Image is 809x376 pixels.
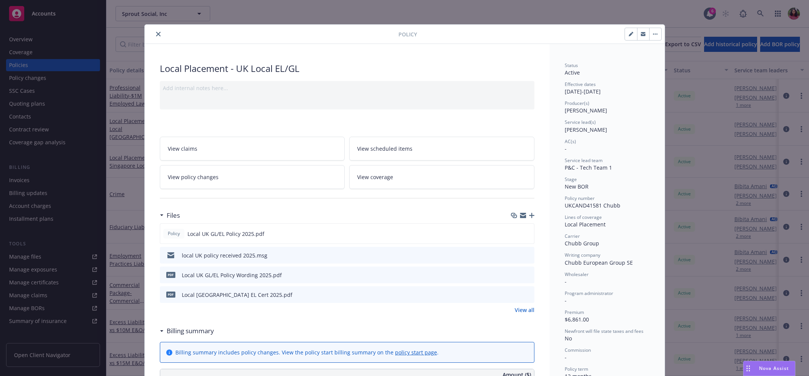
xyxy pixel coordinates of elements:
span: Chubb Group [565,240,599,247]
span: P&C - Tech Team 1 [565,164,612,171]
span: pdf [166,272,175,278]
span: Local UK GL/EL Policy 2025.pdf [187,230,264,238]
span: - [565,297,567,304]
div: Drag to move [743,361,753,376]
span: - [565,145,567,152]
span: Policy number [565,195,595,201]
div: Add internal notes here... [163,84,531,92]
a: View scheduled items [349,137,534,161]
button: preview file [525,251,531,259]
a: View policy changes [160,165,345,189]
span: Local Placement [565,221,606,228]
button: preview file [525,271,531,279]
span: Program administrator [565,290,613,296]
div: Local Placement - UK Local EL/GL [160,62,534,75]
span: - [565,278,567,285]
span: Effective dates [565,81,596,87]
span: Commission [565,347,591,353]
span: New BOR [565,183,589,190]
h3: Billing summary [167,326,214,336]
span: View coverage [357,173,393,181]
span: Carrier [565,233,580,239]
span: Premium [565,309,584,315]
span: - [565,354,567,361]
span: $6,861.00 [565,316,589,323]
a: policy start page [395,349,437,356]
span: Chubb European Group SE [565,259,633,266]
a: View coverage [349,165,534,189]
button: download file [512,230,518,238]
span: [PERSON_NAME] [565,126,607,133]
span: Policy term [565,366,588,372]
div: local UK policy received 2025.msg [182,251,267,259]
span: Service lead team [565,157,603,164]
span: Producer(s) [565,100,589,106]
button: download file [512,271,519,279]
span: Stage [565,176,577,183]
div: Billing summary [160,326,214,336]
a: View claims [160,137,345,161]
span: Writing company [565,252,600,258]
span: UKCAND41581 Chubb [565,202,620,209]
span: pdf [166,292,175,297]
button: Nova Assist [743,361,795,376]
span: Lines of coverage [565,214,602,220]
span: View policy changes [168,173,219,181]
span: Newfront will file state taxes and fees [565,328,643,334]
span: Wholesaler [565,271,589,278]
span: Service lead(s) [565,119,596,125]
div: Local UK GL/EL Policy Wording 2025.pdf [182,271,282,279]
div: Local [GEOGRAPHIC_DATA] EL Cert 2025.pdf [182,291,292,299]
span: Status [565,62,578,69]
button: download file [512,291,519,299]
span: No [565,335,572,342]
span: View claims [168,145,197,153]
button: download file [512,251,519,259]
a: View all [515,306,534,314]
span: Nova Assist [759,365,789,371]
button: preview file [524,230,531,238]
h3: Files [167,211,180,220]
div: [DATE] - [DATE] [565,81,650,95]
span: [PERSON_NAME] [565,107,607,114]
div: Files [160,211,180,220]
button: close [154,30,163,39]
button: preview file [525,291,531,299]
span: Policy [166,230,181,237]
span: Policy [398,30,417,38]
span: AC(s) [565,138,576,145]
div: Billing summary includes policy changes. View the policy start billing summary on the . [175,348,439,356]
span: Active [565,69,580,76]
span: View scheduled items [357,145,412,153]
